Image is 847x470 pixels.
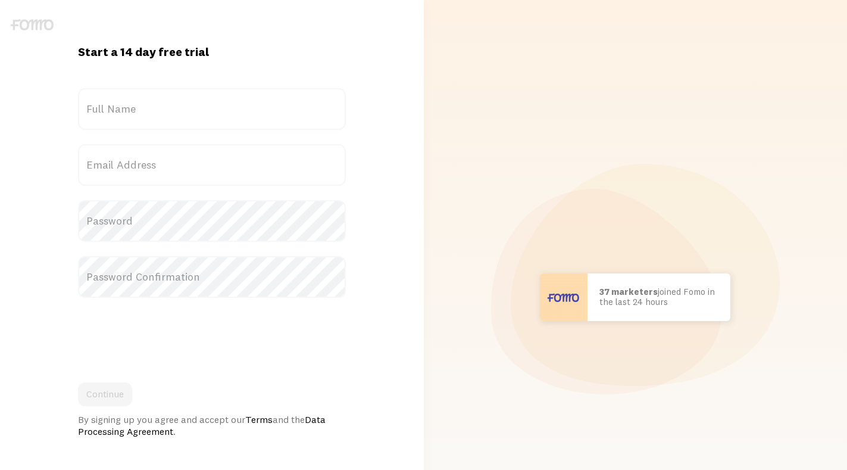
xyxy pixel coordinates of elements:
[78,144,346,186] label: Email Address
[599,287,718,307] p: joined Fomo in the last 24 hours
[78,88,346,130] label: Full Name
[540,273,587,321] img: User avatar
[78,256,346,298] label: Password Confirmation
[245,413,273,425] a: Terms
[78,413,346,437] div: By signing up you agree and accept our and the .
[78,413,326,437] a: Data Processing Agreement
[78,200,346,242] label: Password
[599,286,658,297] b: 37 marketers
[78,44,346,60] h1: Start a 14 day free trial
[11,19,54,30] img: fomo-logo-gray-b99e0e8ada9f9040e2984d0d95b3b12da0074ffd48d1e5cb62ac37fc77b0b268.svg
[78,312,259,359] iframe: reCAPTCHA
